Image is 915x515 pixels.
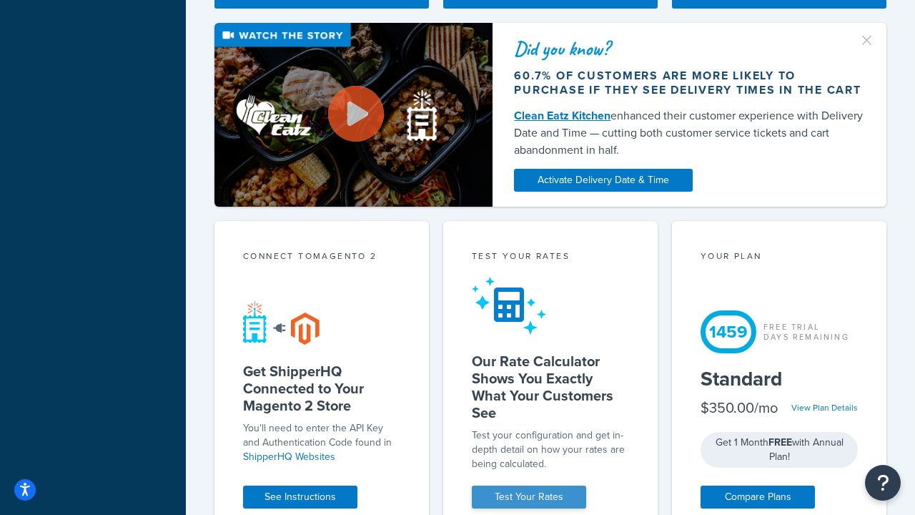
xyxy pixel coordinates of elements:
img: connect-shq-magento-24cdf84b.svg [243,300,320,345]
a: View Plan Details [791,401,858,414]
img: Video thumbnail [214,23,493,207]
a: Activate Delivery Date & Time [514,169,693,192]
div: Free Trial Days Remaining [763,322,849,342]
div: Test your rates [472,250,629,266]
div: enhanced their customer experience with Delivery Date and Time — cutting both customer service ti... [514,107,865,159]
div: Test your configuration and get in-depth detail on how your rates are being calculated. [472,428,629,471]
h5: Our Rate Calculator Shows You Exactly What Your Customers See [472,353,629,421]
p: You'll need to enter the API Key and Authentication Code found in [243,421,400,464]
div: 1459 [701,310,756,353]
h5: Get ShipperHQ Connected to Your Magento 2 Store [243,363,400,414]
a: Test Your Rates [472,486,586,509]
a: See Instructions [243,486,357,509]
a: ShipperHQ Websites [243,449,335,464]
strong: FREE [768,435,792,450]
div: Your Plan [701,250,858,266]
div: Connect to Magento 2 [243,250,400,266]
a: Clean Eatz Kitchen [514,107,610,124]
h5: Standard [701,368,858,391]
div: Did you know? [514,39,865,59]
a: Compare Plans [701,486,815,509]
div: 60.7% of customers are more likely to purchase if they see delivery times in the cart [514,69,865,97]
div: $350.00/mo [701,398,778,418]
button: Open Resource Center [865,465,901,501]
div: Get 1 Month with Annual Plan! [701,432,858,468]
